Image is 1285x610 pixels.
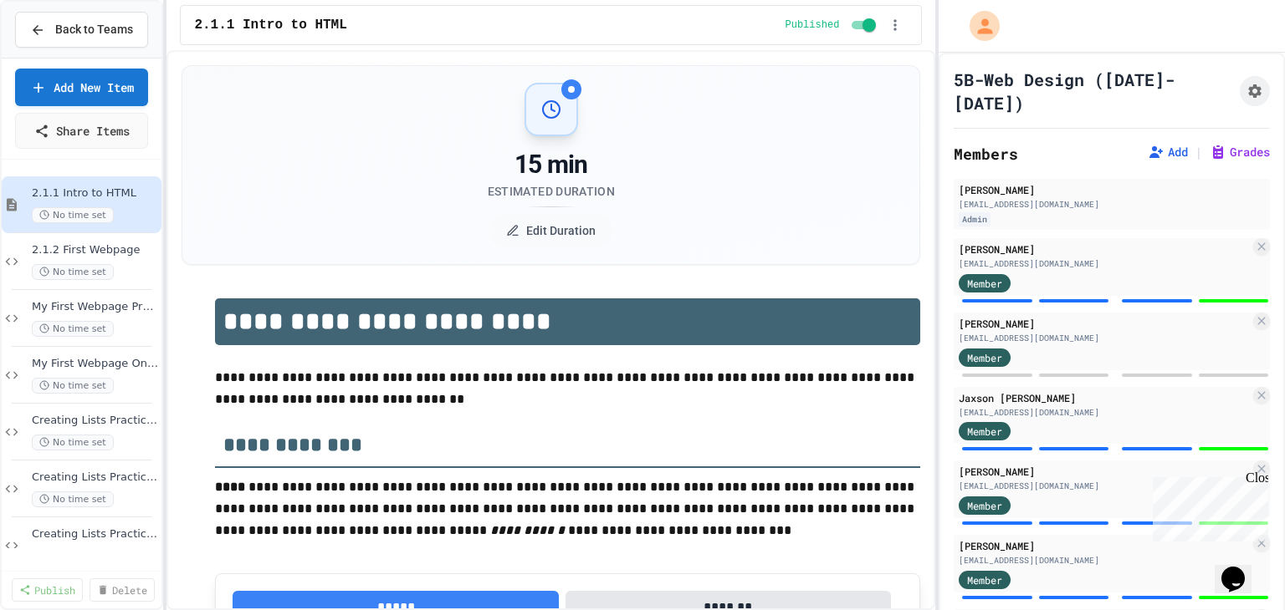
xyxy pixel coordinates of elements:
[959,538,1250,553] div: [PERSON_NAME]
[32,243,158,257] span: 2.1.2 First Webpage
[32,321,114,337] span: No time set
[194,15,346,35] span: 2.1.1 Intro to HTML
[967,572,1002,587] span: Member
[32,548,114,564] span: No time set
[15,69,148,106] a: Add New Item
[488,150,615,180] div: 15 min
[959,316,1250,331] div: [PERSON_NAME]
[1195,142,1203,162] span: |
[967,276,1002,291] span: Member
[32,435,114,450] span: No time set
[786,15,880,35] div: Content is published and visible to students
[32,414,158,428] span: Creating Lists Practice Assignment 1
[967,424,1002,439] span: Member
[32,207,114,223] span: No time set
[1146,470,1268,541] iframe: chat widget
[55,21,133,38] span: Back to Teams
[959,212,991,226] div: Admin
[32,491,114,507] span: No time set
[959,406,1250,419] div: [EMAIL_ADDRESS][DOMAIN_NAME]
[967,350,1002,365] span: Member
[32,186,158,201] span: 2.1.1 Intro to HTML
[786,18,840,32] span: Published
[489,214,612,247] button: Edit Duration
[15,12,148,48] button: Back to Teams
[959,480,1250,492] div: [EMAIL_ADDRESS][DOMAIN_NAME]
[15,113,148,149] a: Share Items
[488,183,615,200] div: Estimated Duration
[959,464,1250,479] div: [PERSON_NAME]
[959,390,1250,405] div: Jaxson [PERSON_NAME]
[959,554,1250,567] div: [EMAIL_ADDRESS][DOMAIN_NAME]
[90,578,155,602] a: Delete
[959,241,1250,257] div: [PERSON_NAME]
[32,378,114,394] span: No time set
[32,300,158,314] span: My First Webpage Practice with Tags
[1210,144,1270,160] button: Grades
[32,357,158,371] span: My First Webpage On Your Own Assignment
[1215,543,1268,593] iframe: chat widget
[959,198,1265,211] div: [EMAIL_ADDRESS][DOMAIN_NAME]
[32,527,158,541] span: Creating Lists Practice Assignment 3
[959,332,1250,344] div: [EMAIL_ADDRESS][DOMAIN_NAME]
[32,470,158,485] span: Creating Lists Practice Assignment 2
[954,68,1233,114] h1: 5B-Web Design ([DATE]-[DATE])
[1148,144,1188,160] button: Add
[12,578,83,602] a: Publish
[952,7,1004,45] div: My Account
[32,264,114,280] span: No time set
[7,7,115,106] div: Chat with us now!Close
[959,182,1265,197] div: [PERSON_NAME]
[959,257,1250,270] div: [EMAIL_ADDRESS][DOMAIN_NAME]
[967,498,1002,513] span: Member
[954,142,1018,165] h2: Members
[1240,76,1270,106] button: Assignment Settings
